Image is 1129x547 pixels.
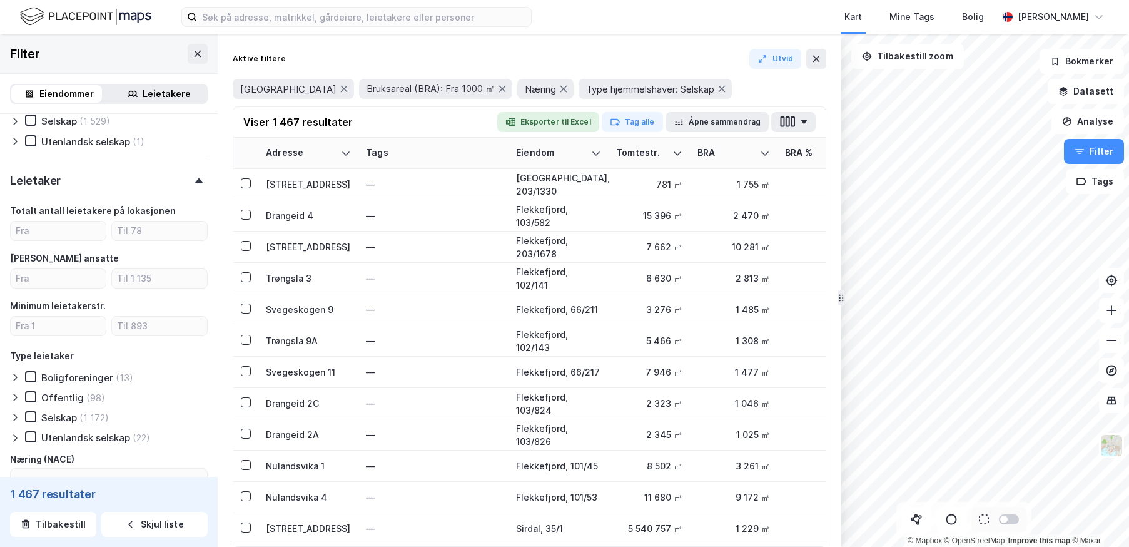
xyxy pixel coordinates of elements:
a: Mapbox [908,536,942,545]
div: 134 % [785,240,870,253]
div: 19 % [785,366,870,379]
div: [GEOGRAPHIC_DATA], 203/1330 [516,171,601,198]
div: — [366,519,501,539]
div: 1 046 ㎡ [697,397,770,410]
div: Minimum leietakerstr. [10,299,106,314]
div: Nulandsvika 1 [266,459,351,473]
div: 42 % [785,272,870,285]
div: Eiendommer [39,86,94,101]
div: 5 466 ㎡ [616,334,682,347]
div: Kontrollprogram for chat [1066,487,1129,547]
div: [PERSON_NAME] [1018,9,1089,24]
div: 24 % [785,334,870,347]
div: Eiendom [516,147,586,159]
input: Fra [11,269,106,288]
iframe: Chat Widget [1066,487,1129,547]
div: Utenlandsk selskap [41,432,130,444]
div: Trøngsla 3 [266,272,351,285]
div: — [366,206,501,226]
button: Filter [1064,139,1124,164]
div: Trøngsla 9A [266,334,351,347]
div: Flekkefjord, 101/53 [516,491,601,504]
button: Tilbakestill [10,512,96,537]
div: 10 281 ㎡ [697,240,770,253]
div: [STREET_ADDRESS] [266,240,351,253]
div: (1 172) [79,412,109,424]
div: [STREET_ADDRESS] [266,178,351,191]
div: Boligforeninger [41,372,113,384]
div: 1 025 ㎡ [697,428,770,441]
div: 1 485 ㎡ [697,303,770,316]
a: Improve this map [1008,536,1070,545]
div: Totalt antall leietakere på lokasjonen [10,203,176,218]
div: Flekkefjord, 66/217 [516,366,601,379]
span: Næring [525,83,556,95]
div: Flekkefjord, 102/141 [516,265,601,292]
div: Flekkefjord, 66/211 [516,303,601,316]
a: OpenStreetMap [944,536,1005,545]
button: Tag alle [602,112,663,132]
div: Flekkefjord, 101/45 [516,459,601,473]
div: Svegeskogen 9 [266,303,351,316]
div: Selskap [41,115,77,127]
input: Til 893 [112,317,207,335]
div: 0 % [785,522,870,535]
div: — [366,394,501,414]
div: [STREET_ADDRESS] [266,522,351,535]
button: Skjul liste [101,512,208,537]
div: Leietaker [10,173,61,188]
button: Utvid [749,49,802,69]
div: [PERSON_NAME] ansatte [10,251,119,266]
div: 45 % [785,303,870,316]
div: Drangeid 4 [266,209,351,222]
div: 6 630 ㎡ [616,272,682,285]
div: Flekkefjord, 203/1678 [516,234,601,260]
input: Fra [11,222,106,240]
div: 1 229 ㎡ [697,522,770,535]
div: Bolig [962,9,984,24]
div: 8 502 ㎡ [616,459,682,473]
div: — [366,300,501,320]
div: 5 540 757 ㎡ [616,522,682,535]
div: — [366,268,501,289]
img: Z [1100,434,1123,458]
button: Tilbakestill zoom [851,44,964,69]
div: — [366,237,501,257]
div: 7 946 ㎡ [616,366,682,379]
div: Leietakere [143,86,191,101]
img: logo.f888ab2527a4732fd821a326f86c7f29.svg [20,6,151,28]
div: 1 477 ㎡ [697,366,770,379]
div: 38 % [785,459,870,473]
div: Tags [366,147,501,159]
div: — [366,362,501,382]
div: (1 529) [79,115,110,127]
div: Type leietaker [10,349,74,364]
div: 2 470 ㎡ [697,209,770,222]
div: 16 % [785,209,870,222]
div: Flekkefjord, 103/824 [516,391,601,417]
div: Drangeid 2A [266,428,351,441]
div: — [366,331,501,351]
button: Bokmerker [1040,49,1124,74]
div: Sirdal, 35/1 [516,522,601,535]
div: Selskap [41,412,77,424]
div: 9 172 ㎡ [697,491,770,504]
button: Eksporter til Excel [497,112,599,132]
input: Til 1 135 [112,269,207,288]
div: 1 467 resultater [10,487,208,502]
div: Filter [10,44,40,64]
div: Drangeid 2C [266,397,351,410]
div: Kart [844,9,862,24]
div: (22) [133,432,150,444]
span: [GEOGRAPHIC_DATA] [240,83,337,95]
div: 2 813 ㎡ [697,272,770,285]
div: 15 396 ㎡ [616,209,682,222]
div: Flekkefjord, 103/826 [516,422,601,448]
div: 1 308 ㎡ [697,334,770,347]
div: 3 261 ㎡ [697,459,770,473]
div: Nulandsvika 4 [266,491,351,504]
input: Fra 1 [11,317,106,335]
div: Tomtestr. [616,147,667,159]
div: Adresse [266,147,336,159]
div: — [366,488,501,508]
